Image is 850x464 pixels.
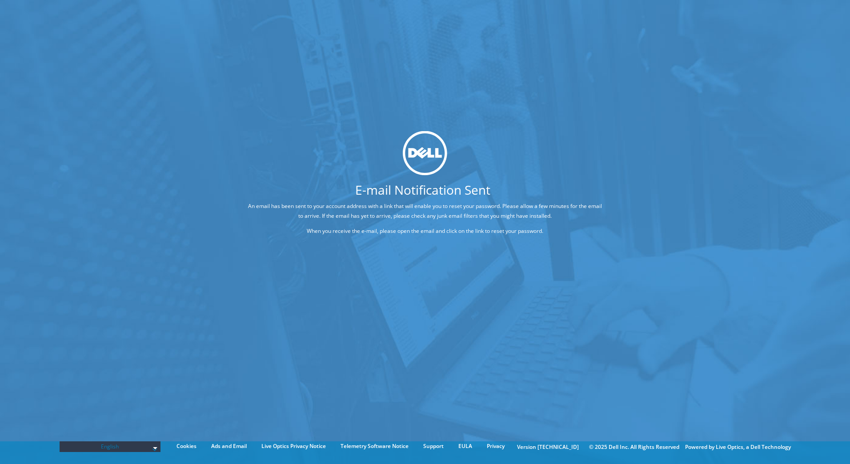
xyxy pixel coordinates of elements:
li: © 2025 Dell Inc. All Rights Reserved [585,442,684,452]
a: EULA [452,441,479,451]
a: Support [417,441,450,451]
li: Powered by Live Optics, a Dell Technology [685,442,791,452]
a: Ads and Email [204,441,253,451]
h1: E-mail Notification Sent [212,184,633,196]
a: Live Optics Privacy Notice [255,441,333,451]
a: Telemetry Software Notice [334,441,415,451]
p: An email has been sent to your account address with a link that will enable you to reset your pas... [246,201,604,221]
a: Privacy [480,441,511,451]
p: When you receive the e-mail, please open the email and click on the link to reset your password. [246,226,604,236]
a: Cookies [170,441,203,451]
img: dell_svg_logo.svg [403,131,447,175]
span: English [64,441,156,452]
li: Version [TECHNICAL_ID] [513,442,583,452]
